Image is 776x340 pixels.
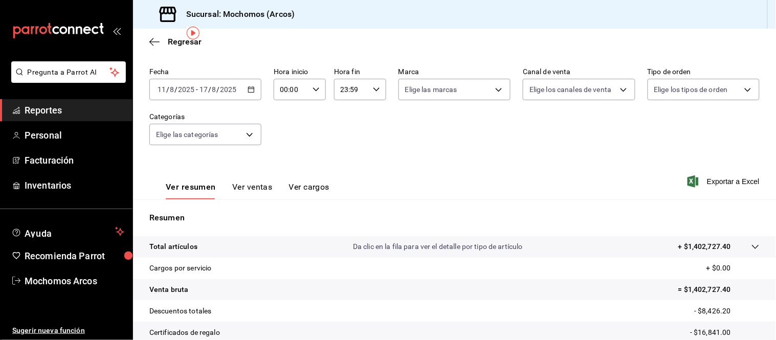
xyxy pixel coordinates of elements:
label: Marca [398,69,511,76]
button: Regresar [149,37,202,47]
input: -- [157,85,166,94]
a: Pregunta a Parrot AI [7,74,126,85]
span: Elige las categorías [156,129,218,140]
input: ---- [220,85,237,94]
span: - [196,85,198,94]
span: Reportes [25,103,124,117]
span: Regresar [168,37,202,47]
p: - $16,841.00 [690,327,760,338]
input: -- [199,85,208,94]
span: / [208,85,211,94]
span: Elige los canales de venta [529,84,611,95]
p: = $1,402,727.40 [678,284,760,295]
input: -- [212,85,217,94]
label: Tipo de orden [648,69,760,76]
button: Ver cargos [289,182,330,199]
span: Sugerir nueva función [12,325,124,336]
button: Exportar a Excel [690,175,760,188]
p: Da clic en la fila para ver el detalle por tipo de artículo [353,241,523,252]
p: Certificados de regalo [149,327,220,338]
label: Hora inicio [274,69,326,76]
span: Mochomos Arcos [25,274,124,288]
p: Descuentos totales [149,306,211,316]
span: / [217,85,220,94]
input: ---- [178,85,195,94]
p: + $1,402,727.40 [678,241,731,252]
button: Ver resumen [166,182,216,199]
label: Canal de venta [523,69,635,76]
span: Recomienda Parrot [25,249,124,263]
button: Ver ventas [232,182,273,199]
p: - $8,426.20 [695,306,760,316]
span: Ayuda [25,225,111,238]
p: Cargos por servicio [149,263,212,274]
p: Total artículos [149,241,197,252]
label: Hora fin [334,69,386,76]
span: Elige los tipos de orden [654,84,728,95]
span: / [166,85,169,94]
div: navigation tabs [166,182,329,199]
button: open_drawer_menu [113,27,121,35]
label: Categorías [149,114,261,121]
span: / [174,85,178,94]
span: Personal [25,128,124,142]
p: Venta bruta [149,284,188,295]
p: Resumen [149,212,760,224]
span: Elige las marcas [405,84,457,95]
button: Pregunta a Parrot AI [11,61,126,83]
input: -- [169,85,174,94]
label: Fecha [149,69,261,76]
h3: Sucursal: Mochomos (Arcos) [178,8,295,20]
span: Inventarios [25,178,124,192]
img: Tooltip marker [187,27,199,39]
p: + $0.00 [706,263,760,274]
span: Pregunta a Parrot AI [28,67,110,78]
span: Facturación [25,153,124,167]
